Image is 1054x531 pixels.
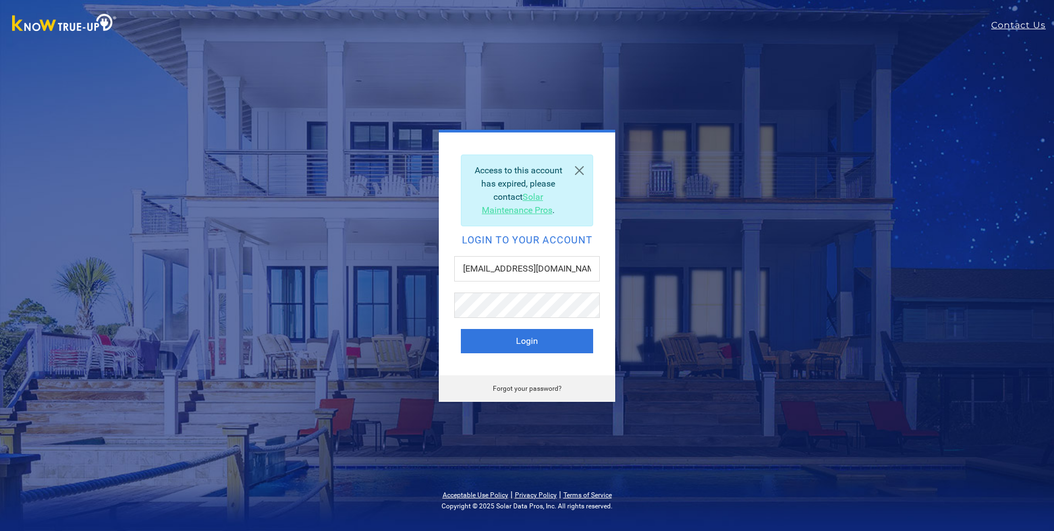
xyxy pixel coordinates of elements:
div: Access to this account has expired, please contact . [461,155,593,226]
img: Know True-Up [7,12,122,36]
a: Acceptable Use Policy [443,491,508,499]
a: Forgot your password? [493,385,562,392]
input: Email [454,256,600,282]
a: Privacy Policy [515,491,557,499]
button: Login [461,329,593,353]
a: Close [566,155,593,186]
h2: Login to your account [461,235,593,245]
span: | [559,489,561,500]
a: Solar Maintenance Pros [482,192,552,215]
a: Terms of Service [563,491,612,499]
a: Contact Us [991,19,1054,32]
span: | [510,489,513,500]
